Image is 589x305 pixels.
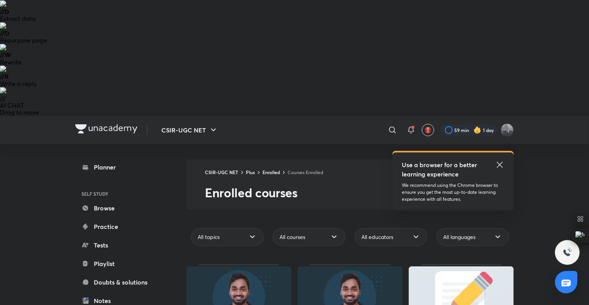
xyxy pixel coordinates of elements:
[75,274,165,290] a: Doubts & solutions
[75,200,165,216] a: Browse
[279,233,305,241] span: All courses
[75,219,165,234] a: Practice
[474,126,481,134] img: streak
[157,122,223,138] button: CSIR-UGC NET
[425,127,432,134] img: avatar
[563,248,572,257] img: ttu
[361,233,393,241] span: All educators
[205,185,514,200] h2: Enrolled courses
[75,159,165,175] a: Planner
[75,237,165,253] a: Tests
[501,124,514,137] img: Probin Rai
[75,256,165,271] a: Playlist
[402,160,479,179] h5: Use a browser for a better learning experience
[422,124,434,136] button: avatar
[288,169,323,175] a: Courses Enrolled
[75,124,137,134] img: Company Logo
[75,124,137,136] a: Company Logo
[402,182,504,203] p: We recommend using the Chrome browser to ensure you get the most up-to-date learning experience w...
[75,187,165,200] h6: SELF STUDY
[246,169,255,175] a: Plus
[443,233,476,241] span: All languages
[262,169,280,175] a: Enrolled
[198,233,220,241] span: All topics
[205,169,238,175] a: CSIR-UGC NET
